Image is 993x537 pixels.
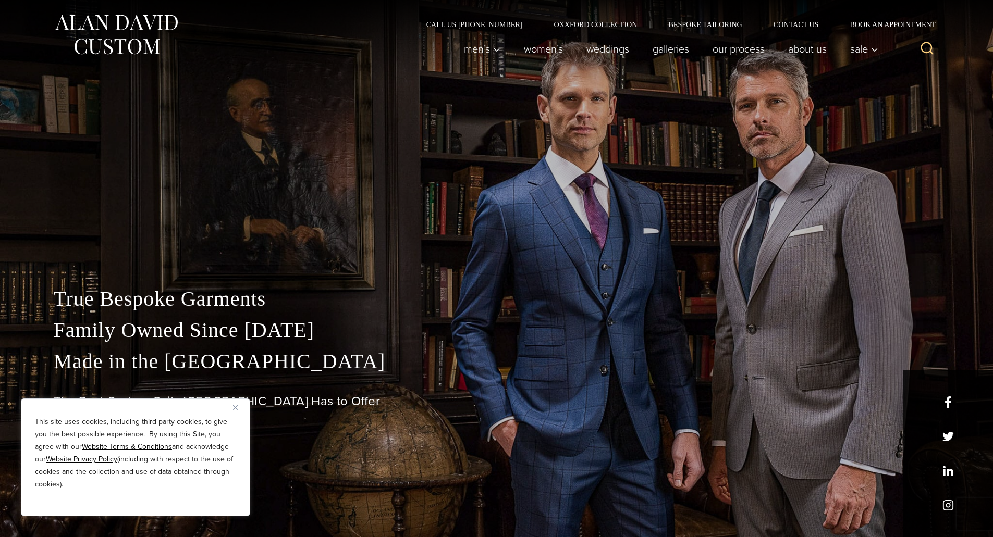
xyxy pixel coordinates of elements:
[834,21,939,28] a: Book an Appointment
[641,39,701,59] a: Galleries
[54,283,940,377] p: True Bespoke Garments Family Owned Since [DATE] Made in the [GEOGRAPHIC_DATA]
[538,21,653,28] a: Oxxford Collection
[653,21,757,28] a: Bespoke Tailoring
[452,39,884,59] nav: Primary Navigation
[915,36,940,61] button: View Search Form
[850,44,878,54] span: Sale
[54,11,179,58] img: Alan David Custom
[701,39,776,59] a: Our Process
[233,405,238,410] img: Close
[574,39,641,59] a: weddings
[233,401,246,414] button: Close
[776,39,838,59] a: About Us
[82,441,172,452] a: Website Terms & Conditions
[512,39,574,59] a: Women’s
[411,21,538,28] a: Call Us [PHONE_NUMBER]
[464,44,500,54] span: Men’s
[411,21,940,28] nav: Secondary Navigation
[758,21,835,28] a: Contact Us
[46,454,117,465] a: Website Privacy Policy
[35,416,236,491] p: This site uses cookies, including third party cookies, to give you the best possible experience. ...
[54,394,940,409] h1: The Best Custom Suits [GEOGRAPHIC_DATA] Has to Offer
